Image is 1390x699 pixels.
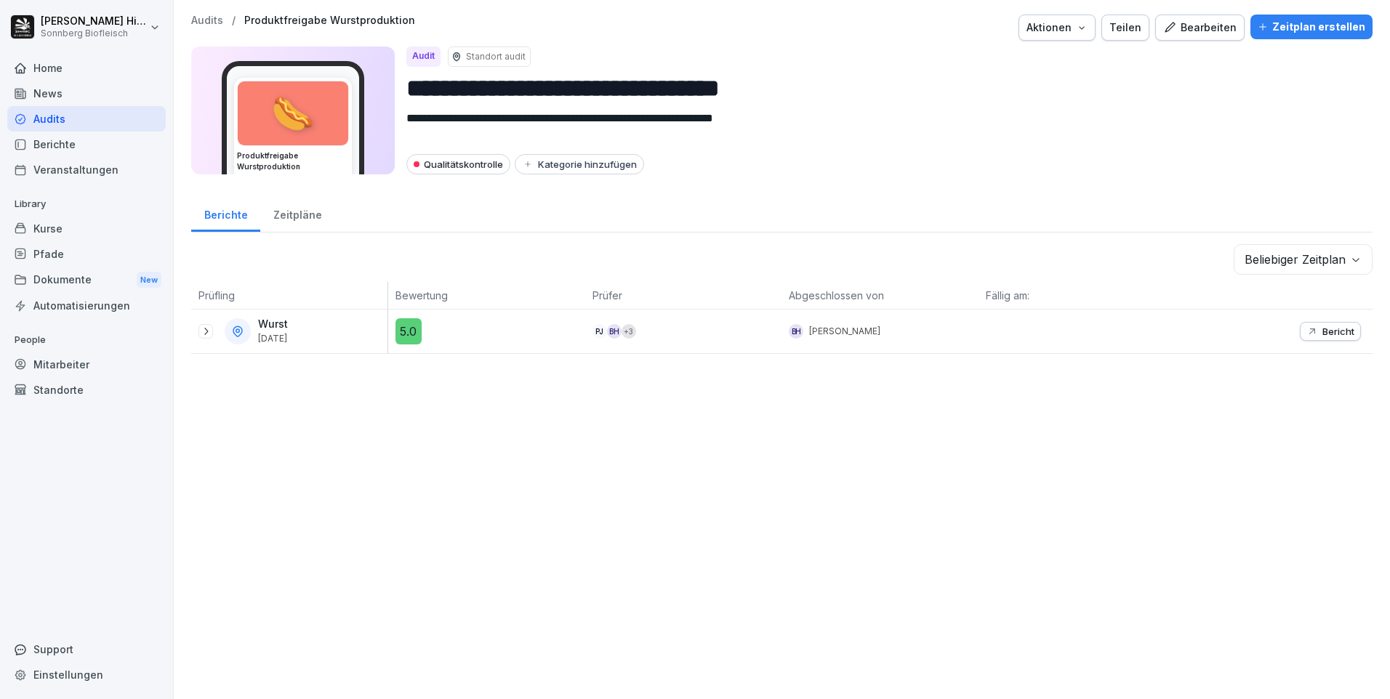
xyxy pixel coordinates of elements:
[7,267,166,294] div: Dokumente
[585,282,782,310] th: Prüfer
[198,288,380,303] p: Prüfling
[789,324,803,339] div: BH
[7,106,166,132] a: Audits
[137,272,161,288] div: New
[232,15,236,27] p: /
[1322,326,1354,337] p: Bericht
[1155,15,1245,41] button: Bearbeiten
[41,15,147,28] p: [PERSON_NAME] Hinterreither
[406,47,441,67] div: Audit
[7,662,166,687] a: Einstellungen
[7,377,166,403] a: Standorte
[7,637,166,662] div: Support
[607,324,622,339] div: BH
[7,241,166,267] a: Pfade
[395,318,422,344] div: 5.0
[191,15,223,27] a: Audits
[592,324,607,339] div: PJ
[1163,20,1237,36] div: Bearbeiten
[1027,20,1088,36] div: Aktionen
[7,216,166,241] a: Kurse
[406,154,510,174] div: Qualitätskontrolle
[789,288,971,303] p: Abgeschlossen von
[244,15,415,27] a: Produktfreigabe Wurstproduktion
[7,267,166,294] a: DokumenteNew
[191,195,260,232] a: Berichte
[466,50,526,63] p: Standort audit
[395,288,578,303] p: Bewertung
[238,81,348,145] div: 🌭
[622,324,636,339] div: + 3
[1019,15,1096,41] button: Aktionen
[7,157,166,182] a: Veranstaltungen
[1300,322,1361,341] button: Bericht
[1109,20,1141,36] div: Teilen
[237,150,349,172] h3: Produktfreigabe Wurstproduktion
[260,195,334,232] a: Zeitpläne
[7,352,166,377] a: Mitarbeiter
[7,293,166,318] a: Automatisierungen
[7,55,166,81] a: Home
[7,193,166,216] p: Library
[41,28,147,39] p: Sonnberg Biofleisch
[522,158,637,170] div: Kategorie hinzufügen
[1258,19,1365,35] div: Zeitplan erstellen
[515,154,644,174] button: Kategorie hinzufügen
[258,318,288,331] p: Wurst
[7,81,166,106] a: News
[1250,15,1373,39] button: Zeitplan erstellen
[979,282,1176,310] th: Fällig am:
[7,328,166,352] p: People
[1101,15,1149,41] button: Teilen
[258,334,288,344] p: [DATE]
[809,325,880,338] p: [PERSON_NAME]
[7,132,166,157] a: Berichte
